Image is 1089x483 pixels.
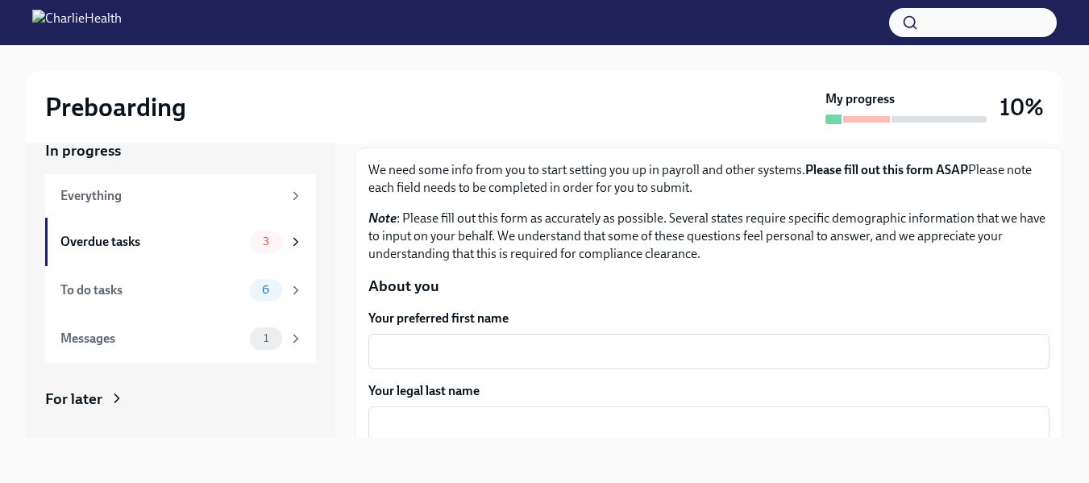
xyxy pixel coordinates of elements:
[254,332,278,344] span: 1
[368,382,1050,400] label: Your legal last name
[60,233,243,251] div: Overdue tasks
[825,90,895,108] strong: My progress
[368,161,1050,197] p: We need some info from you to start setting you up in payroll and other systems. Please note each...
[60,330,243,348] div: Messages
[45,435,316,456] a: Archived
[45,266,316,314] a: To do tasks6
[368,210,1050,263] p: : Please fill out this form as accurately as possible. Several states require specific demographi...
[60,187,282,205] div: Everything
[45,218,316,266] a: Overdue tasks3
[45,140,316,161] a: In progress
[32,10,122,35] img: CharlieHealth
[252,284,279,296] span: 6
[45,389,102,410] div: For later
[60,281,243,299] div: To do tasks
[45,389,316,410] a: For later
[368,210,397,226] strong: Note
[45,314,316,363] a: Messages1
[805,162,968,177] strong: Please fill out this form ASAP
[45,174,316,218] a: Everything
[368,276,1050,297] p: About you
[1000,93,1044,122] h3: 10%
[45,91,186,123] h2: Preboarding
[368,310,1050,327] label: Your preferred first name
[253,235,279,248] span: 3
